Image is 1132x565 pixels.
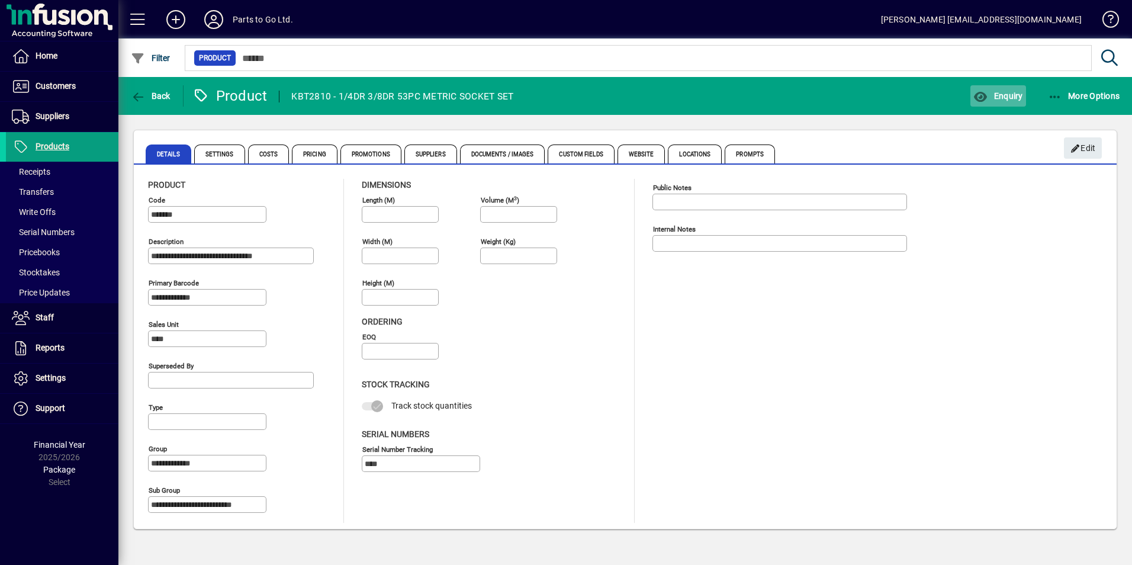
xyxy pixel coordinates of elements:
[194,145,245,163] span: Settings
[1048,91,1120,101] span: More Options
[131,91,171,101] span: Back
[12,248,60,257] span: Pricebooks
[362,317,403,326] span: Ordering
[146,145,191,163] span: Details
[292,145,337,163] span: Pricing
[653,184,692,192] mat-label: Public Notes
[6,262,118,282] a: Stocktakes
[362,380,430,389] span: Stock Tracking
[128,47,173,69] button: Filter
[12,268,60,277] span: Stocktakes
[6,102,118,131] a: Suppliers
[43,465,75,474] span: Package
[199,52,231,64] span: Product
[6,72,118,101] a: Customers
[362,237,393,246] mat-label: Width (m)
[362,180,411,190] span: Dimensions
[291,87,513,106] div: KBT2810 - 1/4DR 3/8DR 53PC METRIC SOCKET SET
[36,51,57,60] span: Home
[233,10,293,29] div: Parts to Go Ltd.
[404,145,457,163] span: Suppliers
[881,10,1082,29] div: [PERSON_NAME] [EMAIL_ADDRESS][DOMAIN_NAME]
[6,41,118,71] a: Home
[1094,2,1117,41] a: Knowledge Base
[1070,139,1096,158] span: Edit
[12,288,70,297] span: Price Updates
[34,440,85,450] span: Financial Year
[36,373,66,383] span: Settings
[725,145,775,163] span: Prompts
[6,303,118,333] a: Staff
[157,9,195,30] button: Add
[6,242,118,262] a: Pricebooks
[548,145,614,163] span: Custom Fields
[970,85,1025,107] button: Enquiry
[1045,85,1123,107] button: More Options
[12,167,50,176] span: Receipts
[362,279,394,287] mat-label: Height (m)
[149,237,184,246] mat-label: Description
[12,227,75,237] span: Serial Numbers
[6,202,118,222] a: Write Offs
[481,196,519,204] mat-label: Volume (m )
[6,282,118,303] a: Price Updates
[460,145,545,163] span: Documents / Images
[340,145,401,163] span: Promotions
[36,81,76,91] span: Customers
[149,196,165,204] mat-label: Code
[248,145,290,163] span: Costs
[1064,137,1102,159] button: Edit
[131,53,171,63] span: Filter
[668,145,722,163] span: Locations
[149,403,163,412] mat-label: Type
[6,394,118,423] a: Support
[973,91,1022,101] span: Enquiry
[362,429,429,439] span: Serial Numbers
[6,182,118,202] a: Transfers
[195,9,233,30] button: Profile
[149,445,167,453] mat-label: Group
[36,111,69,121] span: Suppliers
[192,86,268,105] div: Product
[36,343,65,352] span: Reports
[6,364,118,393] a: Settings
[6,162,118,182] a: Receipts
[148,180,185,190] span: Product
[6,333,118,363] a: Reports
[6,222,118,242] a: Serial Numbers
[514,195,517,201] sup: 3
[481,237,516,246] mat-label: Weight (Kg)
[149,279,199,287] mat-label: Primary barcode
[36,403,65,413] span: Support
[362,333,376,341] mat-label: EOQ
[362,445,433,453] mat-label: Serial Number tracking
[36,142,69,151] span: Products
[12,187,54,197] span: Transfers
[149,320,179,329] mat-label: Sales unit
[128,85,173,107] button: Back
[118,85,184,107] app-page-header-button: Back
[653,225,696,233] mat-label: Internal Notes
[149,486,180,495] mat-label: Sub group
[618,145,665,163] span: Website
[36,313,54,322] span: Staff
[12,207,56,217] span: Write Offs
[149,362,194,370] mat-label: Superseded by
[391,401,472,410] span: Track stock quantities
[362,196,395,204] mat-label: Length (m)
